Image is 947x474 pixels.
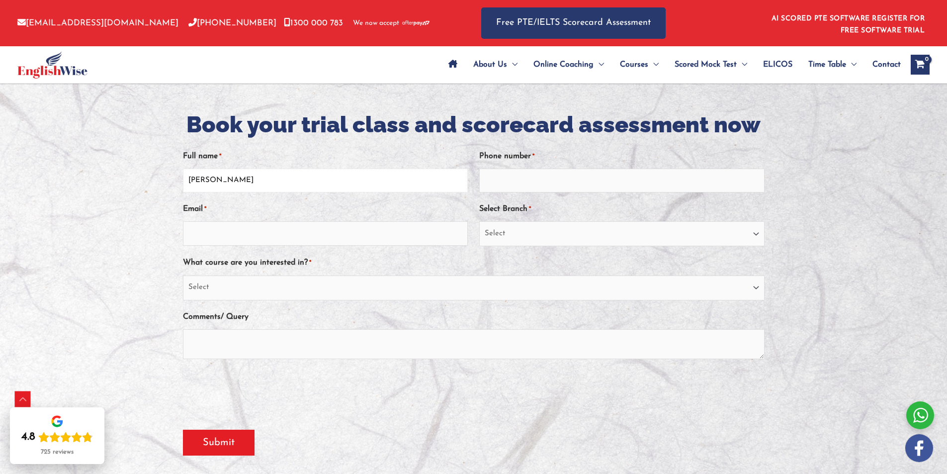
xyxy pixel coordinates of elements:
[402,20,430,26] img: Afterpay-Logo
[507,47,517,82] span: Menu Toggle
[479,148,534,165] label: Phone number
[772,15,925,34] a: AI SCORED PTE SOFTWARE REGISTER FOR FREE SOFTWARE TRIAL
[473,47,507,82] span: About Us
[17,51,87,79] img: cropped-ew-logo
[183,148,221,165] label: Full name
[675,47,737,82] span: Scored Mock Test
[183,110,765,140] h2: Book your trial class and scorecard assessment now
[183,373,334,412] iframe: reCAPTCHA
[479,201,531,217] label: Select Branch
[183,201,206,217] label: Email
[911,55,930,75] a: View Shopping Cart, empty
[41,448,74,456] div: 725 reviews
[481,7,666,39] a: Free PTE/IELTS Scorecard Assessment
[183,255,311,271] label: What course are you interested in?
[808,47,846,82] span: Time Table
[21,430,35,444] div: 4.8
[800,47,864,82] a: Time TableMenu Toggle
[183,309,249,325] label: Comments/ Query
[620,47,648,82] span: Courses
[21,430,93,444] div: Rating: 4.8 out of 5
[353,18,399,28] span: We now accept
[763,47,792,82] span: ELICOS
[17,19,178,27] a: [EMAIL_ADDRESS][DOMAIN_NAME]
[737,47,747,82] span: Menu Toggle
[612,47,667,82] a: CoursesMenu Toggle
[533,47,594,82] span: Online Coaching
[465,47,525,82] a: About UsMenu Toggle
[864,47,901,82] a: Contact
[284,19,343,27] a: 1300 000 783
[440,47,901,82] nav: Site Navigation: Main Menu
[594,47,604,82] span: Menu Toggle
[846,47,857,82] span: Menu Toggle
[183,430,255,456] input: Submit
[755,47,800,82] a: ELICOS
[648,47,659,82] span: Menu Toggle
[525,47,612,82] a: Online CoachingMenu Toggle
[667,47,755,82] a: Scored Mock TestMenu Toggle
[905,434,933,462] img: white-facebook.png
[766,7,930,39] aside: Header Widget 1
[188,19,276,27] a: [PHONE_NUMBER]
[872,47,901,82] span: Contact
